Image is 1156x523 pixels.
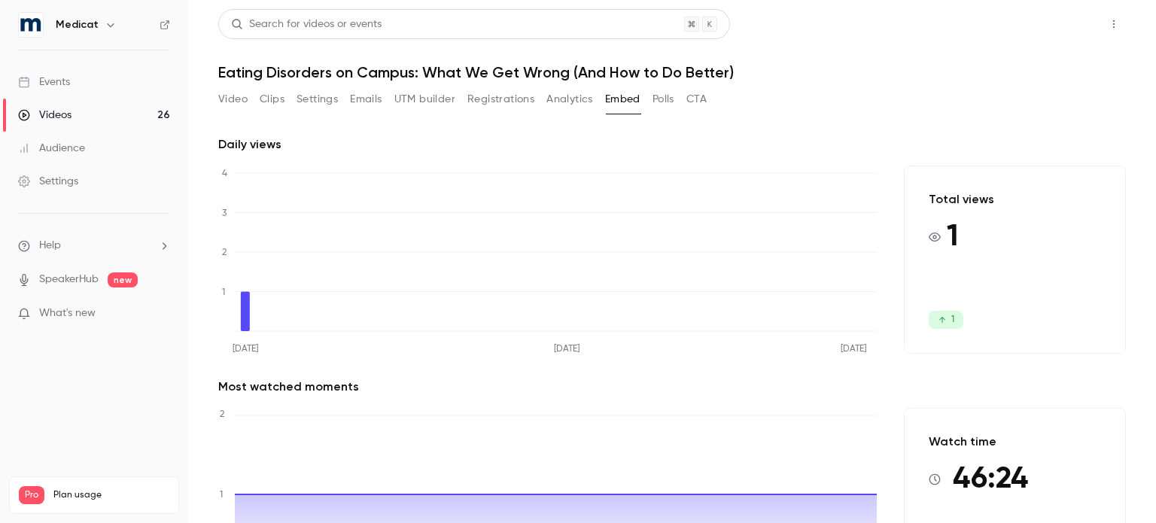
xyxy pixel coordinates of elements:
button: Emails [350,87,382,111]
tspan: 4 [222,169,227,178]
h2: Most watched moments [218,378,1126,396]
button: Registrations [467,87,534,111]
img: Medicat [19,13,43,37]
button: Clips [260,87,284,111]
div: Search for videos or events [231,17,382,32]
button: Polls [653,87,674,111]
tspan: 1 [222,288,225,297]
span: Pro [19,486,44,504]
button: Analytics [546,87,593,111]
tspan: 2 [220,410,224,419]
button: Share [1030,9,1090,39]
div: Events [18,74,70,90]
span: What's new [39,306,96,321]
span: new [108,272,138,287]
p: Total views [929,190,994,208]
button: UTM builder [394,87,455,111]
tspan: [DATE] [233,344,258,354]
li: help-dropdown-opener [18,238,170,254]
h6: Medicat [56,17,99,32]
div: Videos [18,108,71,123]
tspan: [DATE] [841,344,866,354]
span: 1 [929,311,963,329]
button: Settings [297,87,338,111]
div: Settings [18,174,78,189]
tspan: 3 [222,209,227,218]
iframe: Noticeable Trigger [152,307,170,321]
button: Embed [605,87,640,111]
span: 46:24 [953,457,1028,502]
h2: Daily views [218,135,1126,154]
button: Video [218,87,248,111]
button: CTA [686,87,707,111]
span: Plan usage [53,489,169,501]
span: 1 [947,214,958,260]
button: Top Bar Actions [1102,12,1126,36]
p: Watch time [929,433,1028,451]
a: SpeakerHub [39,272,99,287]
tspan: 2 [222,248,227,257]
span: Help [39,238,61,254]
div: Audience [18,141,85,156]
tspan: [DATE] [554,344,580,354]
h1: Eating Disorders on Campus: What We Get Wrong (And How to Do Better) [218,63,1126,81]
tspan: 1 [220,491,223,500]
